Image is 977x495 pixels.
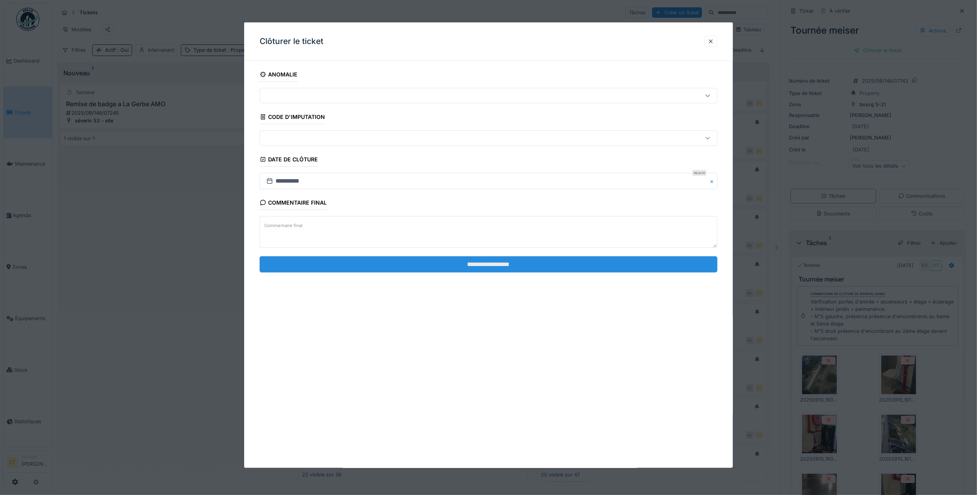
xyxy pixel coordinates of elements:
[260,197,327,210] div: Commentaire final
[260,111,325,124] div: Code d'imputation
[260,154,318,167] div: Date de clôture
[709,173,717,189] button: Close
[260,37,323,46] h3: Clôturer le ticket
[263,220,304,230] label: Commentaire final
[692,170,707,176] div: Requis
[260,69,297,82] div: Anomalie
